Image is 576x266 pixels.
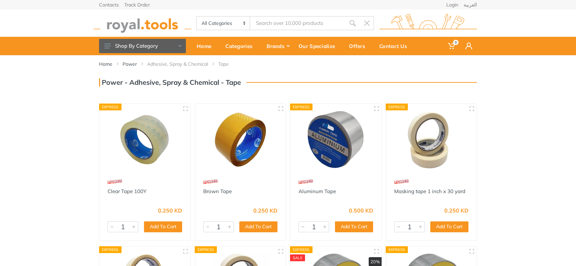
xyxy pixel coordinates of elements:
[192,39,221,53] div: Home
[203,176,218,188] img: 16.webp
[99,78,241,87] h3: Power - Adhesive, Spray & Chemical - Tape
[299,176,313,188] img: 16.webp
[443,37,461,55] a: 0
[297,110,375,169] img: Royal Tools - Aluminum Tape
[344,37,374,55] a: Offers
[99,39,186,53] button: Shop By Category
[290,246,313,253] div: Express
[392,110,471,169] img: Royal Tools - Masking tape 1 inch x 30 yard
[386,246,408,253] div: Express
[123,61,137,67] a: Power
[294,39,344,53] div: Our Specialize
[464,2,477,7] a: العربية
[290,104,313,110] div: Express
[106,110,184,169] img: Royal Tools - Clear Tape 100Y
[394,176,409,188] img: 16.webp
[201,110,280,169] img: Royal Tools - Brown Tape
[344,39,374,53] div: Offers
[453,40,459,45] span: 0
[195,246,217,253] div: Express
[99,104,122,110] div: Express
[294,37,344,55] a: Our Specialize
[430,221,468,232] button: Add To Cart
[262,39,294,53] div: Brands
[250,16,346,30] input: Site search
[239,221,277,232] button: Add To Cart
[299,188,336,194] a: Aluminum Tape
[99,246,122,253] div: Express
[386,104,408,110] div: Express
[144,221,182,232] button: Add To Cart
[444,208,468,213] div: 0.250 KD
[335,221,373,232] button: Add To Cart
[108,176,122,188] img: 16.webp
[379,14,477,33] img: royal.tools Logo
[147,61,208,67] a: Adhesive, Spray & Chemical
[349,208,373,213] div: 0.500 KD
[197,17,250,30] select: Category
[94,14,191,33] img: royal.tools Logo
[374,37,416,55] a: Contact Us
[124,2,150,7] a: Track Order
[374,39,416,53] div: Contact Us
[253,208,277,213] div: 0.250 KD
[290,254,305,261] div: SALE
[158,208,182,213] div: 0.250 KD
[394,188,465,194] a: Masking tape 1 inch x 30 yard
[218,61,239,67] li: Tape
[192,37,221,55] a: Home
[99,61,477,67] nav: breadcrumb
[221,37,262,55] a: Categories
[108,188,146,194] a: Clear Tape 100Y
[99,61,112,67] a: Home
[203,188,232,194] a: Brown Tape
[99,2,119,7] a: Contacts
[221,39,262,53] div: Categories
[446,2,458,7] a: Login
